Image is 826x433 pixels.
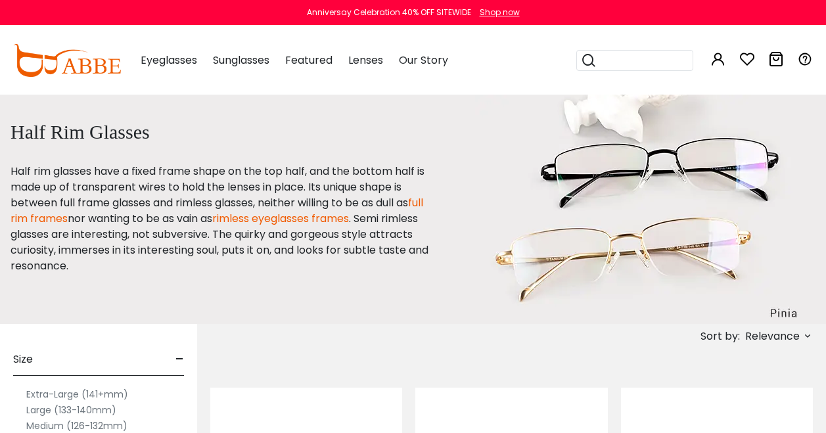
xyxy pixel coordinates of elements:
span: Size [13,344,33,375]
img: half rim glasses [475,94,809,324]
label: Extra-Large (141+mm) [26,386,128,402]
p: Half rim glasses have a fixed frame shape on the top half, and the bottom half is made up of tran... [11,164,442,274]
div: Shop now [480,7,520,18]
a: full rim frames [11,195,423,226]
span: - [175,344,184,375]
span: Featured [285,53,333,68]
span: Relevance [745,325,800,348]
a: Shop now [473,7,520,18]
label: Large (133-140mm) [26,402,116,418]
span: Our Story [399,53,448,68]
div: Anniversay Celebration 40% OFF SITEWIDE [307,7,471,18]
img: abbeglasses.com [13,44,121,77]
span: Sunglasses [213,53,269,68]
a: rimless eyeglasses frames [212,211,349,226]
span: Eyeglasses [141,53,197,68]
span: Lenses [348,53,383,68]
h1: Half Rim Glasses [11,120,442,144]
span: Sort by: [700,329,740,344]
